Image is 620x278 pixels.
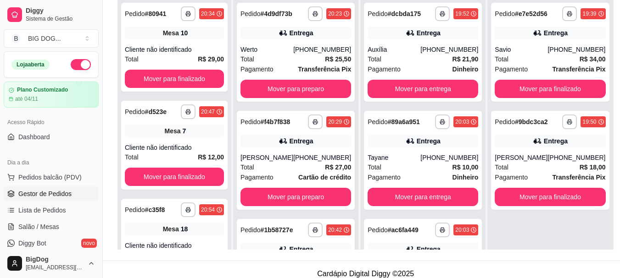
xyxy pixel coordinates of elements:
button: Select a team [4,29,99,48]
strong: # 4d9df73b [261,10,292,17]
strong: # 80941 [145,10,167,17]
span: Pagamento [368,172,401,182]
div: Savio [495,45,547,54]
div: Tayane [368,153,420,162]
div: [PHONE_NUMBER] [547,45,605,54]
span: Total [368,162,381,172]
div: Entrega [290,136,313,146]
span: Pedidos balcão (PDV) [18,173,82,182]
span: Pedido [125,10,145,17]
span: Pedido [240,118,261,125]
strong: # d523e [145,108,167,115]
div: 20:34 [201,10,215,17]
a: Diggy Botnovo [4,236,99,251]
button: Mover para entrega [368,80,478,98]
strong: Dinheiro [452,174,479,181]
button: Mover para finalizado [495,80,605,98]
strong: R$ 29,00 [198,55,224,63]
span: Pedido [495,118,515,125]
div: BIG DOG ... [28,34,61,43]
span: Pedido [240,226,261,234]
span: Lista de Pedidos [18,206,66,215]
div: Entrega [290,245,313,254]
a: Salão / Mesas [4,219,99,234]
span: Pagamento [495,172,528,182]
div: Loja aberta [11,60,50,70]
strong: R$ 27,00 [325,164,351,171]
span: Pedido [125,206,145,213]
div: 20:03 [455,226,469,234]
strong: R$ 12,00 [198,153,224,161]
span: Total [240,162,254,172]
button: Mover para preparo [240,80,351,98]
strong: # 9bdc3ca2 [515,118,548,125]
button: Mover para preparo [240,188,351,206]
span: Mesa [163,28,179,38]
strong: R$ 18,00 [580,164,606,171]
div: [PHONE_NUMBER] [293,153,351,162]
div: Entrega [290,28,313,38]
span: Pedido [368,10,388,17]
span: Dashboard [18,132,50,142]
div: 20:03 [455,118,469,125]
strong: # c35f8 [145,206,165,213]
article: Plano Customizado [17,87,68,93]
div: Cliente não identificado [125,241,224,250]
span: Total [240,54,254,64]
button: Pedidos balcão (PDV) [4,170,99,185]
span: Diggy Bot [18,239,46,248]
div: 20:29 [328,118,342,125]
div: 20:23 [328,10,342,17]
div: 19:52 [455,10,469,17]
strong: R$ 21,90 [452,55,479,63]
button: Mover para finalizado [495,188,605,206]
span: Pagamento [240,172,274,182]
button: Alterar Status [71,59,91,70]
div: 10 [181,28,188,38]
span: B [11,34,21,43]
span: Pagamento [495,64,528,74]
span: Pedido [368,118,388,125]
span: Total [368,54,381,64]
span: Pedido [125,108,145,115]
span: Mesa [163,224,179,234]
span: Pedido [495,10,515,17]
div: 20:47 [201,108,215,115]
div: Acesso Rápido [4,115,99,130]
a: Dashboard [4,130,99,144]
strong: Cartão de crédito [298,174,351,181]
strong: R$ 25,50 [325,55,351,63]
span: Pedido [240,10,261,17]
strong: # e7e52d56 [515,10,547,17]
a: DiggySistema de Gestão [4,4,99,26]
a: Gestor de Pedidos [4,186,99,201]
div: 19:50 [582,118,596,125]
div: Cliente não identificado [125,143,224,152]
strong: # dcbda175 [388,10,421,17]
div: 20:42 [328,226,342,234]
a: Lista de Pedidos [4,203,99,218]
span: Total [125,152,139,162]
div: Entrega [417,28,441,38]
strong: R$ 10,00 [452,164,479,171]
button: BigDog[EMAIL_ADDRESS][DOMAIN_NAME] [4,252,99,274]
a: Plano Customizadoaté 04/11 [4,82,99,108]
span: Sistema de Gestão [26,15,95,22]
div: Dia a dia [4,155,99,170]
strong: R$ 34,00 [580,55,606,63]
div: Werto [240,45,293,54]
span: Pedido [368,226,388,234]
strong: # 1b58727e [261,226,293,234]
div: Entrega [544,136,568,146]
span: Total [495,54,508,64]
span: Salão / Mesas [18,222,59,231]
div: Entrega [544,28,568,38]
div: 18 [181,224,188,234]
strong: Transferência Pix [298,65,351,73]
article: até 04/11 [15,95,38,103]
div: [PHONE_NUMBER] [547,153,605,162]
span: Mesa [165,126,181,136]
strong: Transferência Pix [553,174,606,181]
strong: # ac6fa449 [388,226,419,234]
span: [EMAIL_ADDRESS][DOMAIN_NAME] [26,264,84,271]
